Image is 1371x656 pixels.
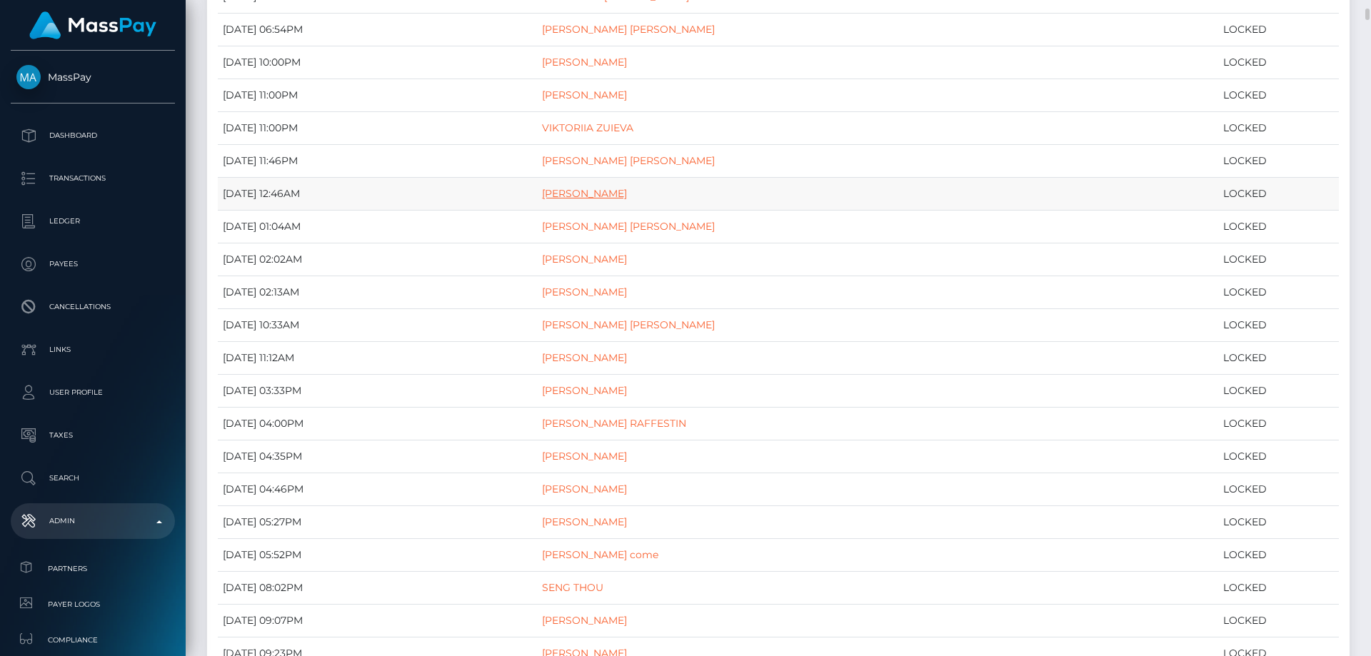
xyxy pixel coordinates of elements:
td: LOCKED [1218,440,1339,473]
img: MassPay Logo [29,11,156,39]
td: LOCKED [1218,145,1339,178]
td: LOCKED [1218,14,1339,46]
td: LOCKED [1218,408,1339,440]
td: LOCKED [1218,276,1339,309]
a: SENG THOU [542,581,603,594]
td: LOCKED [1218,309,1339,342]
a: [PERSON_NAME] [542,450,627,463]
a: Links [11,332,175,368]
p: Search [16,468,169,489]
td: [DATE] 08:02PM [218,572,537,605]
span: MassPay [11,71,175,84]
td: [DATE] 10:00PM [218,46,537,79]
a: [PERSON_NAME] RAFFESTIN [542,417,686,430]
p: Cancellations [16,296,169,318]
td: LOCKED [1218,46,1339,79]
a: [PERSON_NAME] [PERSON_NAME] [542,318,715,331]
a: Search [11,460,175,496]
td: LOCKED [1218,539,1339,572]
td: [DATE] 04:46PM [218,473,537,506]
a: Taxes [11,418,175,453]
td: [DATE] 09:07PM [218,605,537,637]
a: [PERSON_NAME] [542,187,627,200]
a: Payer Logos [11,589,175,620]
a: Payees [11,246,175,282]
a: [PERSON_NAME] [542,384,627,397]
a: Partners [11,553,175,584]
td: [DATE] 05:52PM [218,539,537,572]
a: Admin [11,503,175,539]
img: MassPay [16,65,41,89]
p: Links [16,339,169,360]
a: [PERSON_NAME] [542,253,627,266]
td: LOCKED [1218,506,1339,539]
p: Taxes [16,425,169,446]
a: [PERSON_NAME] come [542,548,658,561]
a: Dashboard [11,118,175,153]
td: LOCKED [1218,375,1339,408]
a: Compliance [11,625,175,655]
td: [DATE] 11:12AM [218,342,537,375]
span: Payer Logos [16,596,169,612]
a: [PERSON_NAME] [542,286,627,298]
td: [DATE] 06:54PM [218,14,537,46]
a: [PERSON_NAME] [542,483,627,495]
a: [PERSON_NAME] [PERSON_NAME] [542,154,715,167]
a: VIKTORIIA ZUIEVA [542,121,633,134]
a: [PERSON_NAME] [542,351,627,364]
a: [PERSON_NAME] [542,89,627,101]
td: LOCKED [1218,605,1339,637]
a: Cancellations [11,289,175,325]
p: Ledger [16,211,169,232]
p: Dashboard [16,125,169,146]
td: LOCKED [1218,572,1339,605]
td: LOCKED [1218,342,1339,375]
span: Compliance [16,632,169,648]
td: [DATE] 11:00PM [218,112,537,145]
td: LOCKED [1218,112,1339,145]
td: LOCKED [1218,243,1339,276]
td: [DATE] 10:33AM [218,309,537,342]
td: [DATE] 02:13AM [218,276,537,309]
span: Partners [16,560,169,577]
a: [PERSON_NAME] [542,56,627,69]
p: Payees [16,253,169,275]
td: [DATE] 02:02AM [218,243,537,276]
td: [DATE] 03:33PM [218,375,537,408]
td: LOCKED [1218,473,1339,506]
p: Transactions [16,168,169,189]
td: [DATE] 11:46PM [218,145,537,178]
td: [DATE] 05:27PM [218,506,537,539]
p: Admin [16,510,169,532]
a: User Profile [11,375,175,410]
td: LOCKED [1218,211,1339,243]
a: [PERSON_NAME] [542,614,627,627]
a: [PERSON_NAME] [PERSON_NAME] [542,220,715,233]
a: [PERSON_NAME] [PERSON_NAME] [542,23,715,36]
td: LOCKED [1218,79,1339,112]
td: [DATE] 04:35PM [218,440,537,473]
a: Ledger [11,203,175,239]
a: Transactions [11,161,175,196]
td: [DATE] 12:46AM [218,178,537,211]
td: [DATE] 11:00PM [218,79,537,112]
td: [DATE] 01:04AM [218,211,537,243]
td: [DATE] 04:00PM [218,408,537,440]
a: [PERSON_NAME] [542,515,627,528]
td: LOCKED [1218,178,1339,211]
p: User Profile [16,382,169,403]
